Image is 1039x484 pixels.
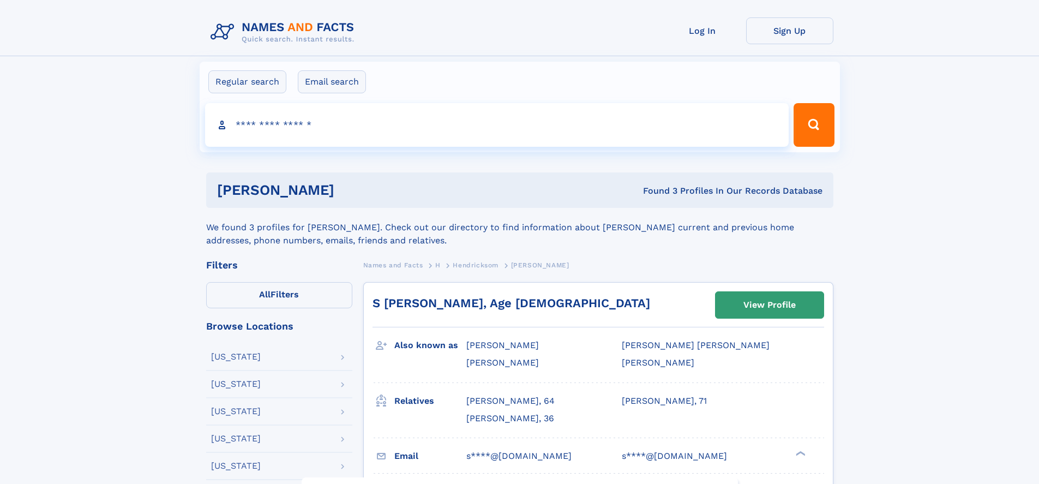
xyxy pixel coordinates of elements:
span: H [435,261,441,269]
div: [US_STATE] [211,434,261,443]
div: [US_STATE] [211,352,261,361]
div: We found 3 profiles for [PERSON_NAME]. Check out our directory to find information about [PERSON_... [206,208,833,247]
label: Filters [206,282,352,308]
span: [PERSON_NAME] [466,340,539,350]
a: View Profile [716,292,824,318]
h1: [PERSON_NAME] [217,183,489,197]
img: Logo Names and Facts [206,17,363,47]
a: [PERSON_NAME], 64 [466,395,555,407]
h3: Email [394,447,466,465]
a: Names and Facts [363,258,423,272]
span: [PERSON_NAME] [466,357,539,368]
div: Browse Locations [206,321,352,331]
h3: Relatives [394,392,466,410]
div: ❯ [793,450,806,457]
a: S [PERSON_NAME], Age [DEMOGRAPHIC_DATA] [373,296,650,310]
label: Email search [298,70,366,93]
div: Filters [206,260,352,270]
a: Log In [659,17,746,44]
a: Hendricksom [453,258,499,272]
div: [US_STATE] [211,462,261,470]
a: [PERSON_NAME], 36 [466,413,554,425]
div: Found 3 Profiles In Our Records Database [489,185,822,197]
a: [PERSON_NAME], 71 [622,395,707,407]
span: Hendricksom [453,261,499,269]
a: Sign Up [746,17,833,44]
h3: Also known as [394,336,466,355]
button: Search Button [794,103,834,147]
div: [US_STATE] [211,407,261,416]
div: View Profile [743,292,796,318]
a: H [435,258,441,272]
span: [PERSON_NAME] [PERSON_NAME] [622,340,770,350]
span: All [259,289,271,300]
div: [US_STATE] [211,380,261,389]
span: [PERSON_NAME] [511,261,569,269]
span: [PERSON_NAME] [622,357,694,368]
input: search input [205,103,789,147]
label: Regular search [208,70,286,93]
